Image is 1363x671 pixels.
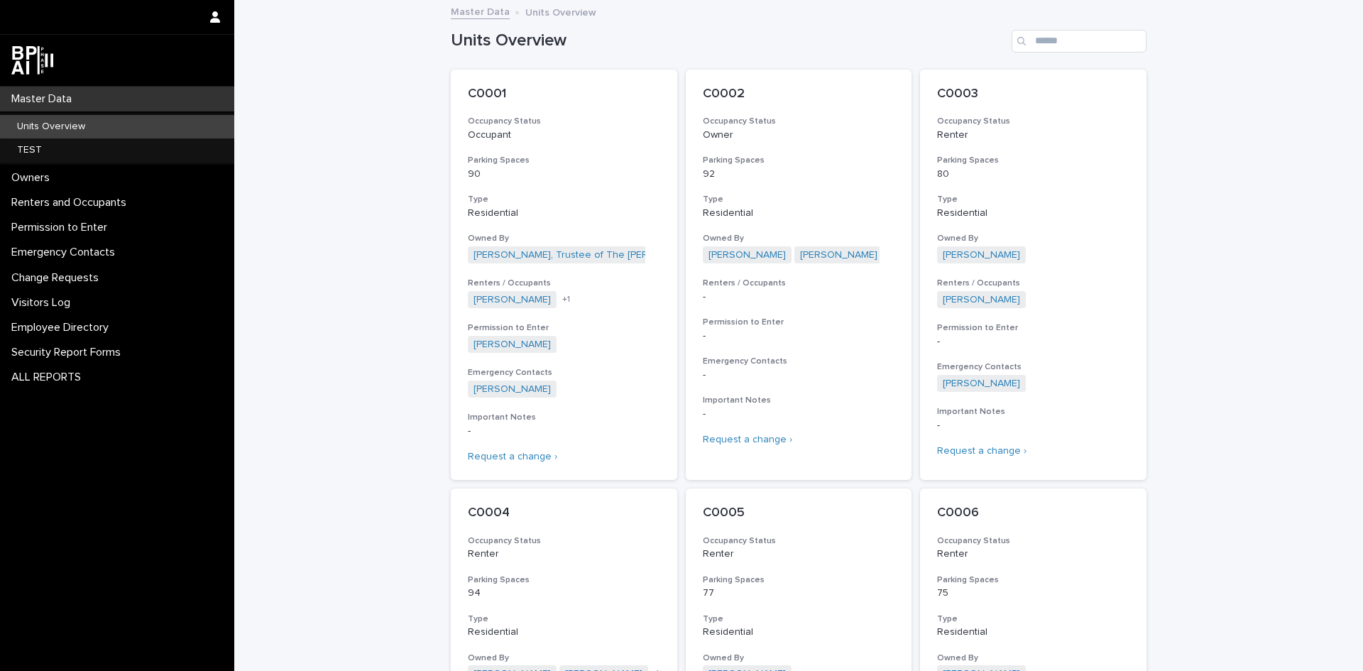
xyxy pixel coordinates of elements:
[6,321,120,334] p: Employee Directory
[468,587,660,599] p: 94
[6,121,97,133] p: Units Overview
[6,246,126,259] p: Emergency Contacts
[468,425,660,437] p: -
[468,233,660,244] h3: Owned By
[686,70,912,480] a: C0002Occupancy StatusOwnerParking Spaces92TypeResidentialOwned By[PERSON_NAME] [PERSON_NAME] Rent...
[6,221,119,234] p: Permission to Enter
[943,294,1020,306] a: [PERSON_NAME]
[703,168,895,180] p: 92
[474,383,551,395] a: [PERSON_NAME]
[943,378,1020,390] a: [PERSON_NAME]
[474,249,844,261] a: [PERSON_NAME], Trustee of The [PERSON_NAME] Revocable Trust dated [DATE]
[468,548,660,560] p: Renter
[468,535,660,547] h3: Occupancy Status
[703,207,895,219] p: Residential
[943,249,1020,261] a: [PERSON_NAME]
[920,70,1146,480] a: C0003Occupancy StatusRenterParking Spaces80TypeResidentialOwned By[PERSON_NAME] Renters / Occupan...
[937,278,1129,289] h3: Renters / Occupants
[703,408,895,420] p: -
[937,361,1129,373] h3: Emergency Contacts
[937,207,1129,219] p: Residential
[6,92,83,106] p: Master Data
[525,4,596,19] p: Units Overview
[11,46,53,75] img: dwgmcNfxSF6WIOOXiGgu
[800,249,877,261] a: [PERSON_NAME]
[468,155,660,166] h3: Parking Spaces
[468,626,660,638] p: Residential
[703,330,895,342] p: -
[937,653,1129,664] h3: Owned By
[703,233,895,244] h3: Owned By
[6,296,82,310] p: Visitors Log
[703,506,895,521] p: C0005
[703,548,895,560] p: Renter
[451,31,1006,51] h1: Units Overview
[937,626,1129,638] p: Residential
[6,196,138,209] p: Renters and Occupants
[703,435,792,444] a: Request a change ›
[703,574,895,586] h3: Parking Spaces
[937,194,1129,205] h3: Type
[703,129,895,141] p: Owner
[468,194,660,205] h3: Type
[6,346,132,359] p: Security Report Forms
[703,356,895,367] h3: Emergency Contacts
[703,291,895,303] p: -
[937,574,1129,586] h3: Parking Spaces
[937,87,1129,102] p: C0003
[474,294,551,306] a: [PERSON_NAME]
[468,168,660,180] p: 90
[937,129,1129,141] p: Renter
[703,369,895,381] p: -
[468,322,660,334] h3: Permission to Enter
[703,317,895,328] h3: Permission to Enter
[468,207,660,219] p: Residential
[468,116,660,127] h3: Occupancy Status
[6,171,61,185] p: Owners
[703,155,895,166] h3: Parking Spaces
[937,233,1129,244] h3: Owned By
[562,295,570,304] span: + 1
[937,548,1129,560] p: Renter
[468,653,660,664] h3: Owned By
[6,271,110,285] p: Change Requests
[937,535,1129,547] h3: Occupancy Status
[703,87,895,102] p: C0002
[468,412,660,423] h3: Important Notes
[468,613,660,625] h3: Type
[468,506,660,521] p: C0004
[468,452,557,462] a: Request a change ›
[468,87,660,102] p: C0001
[703,587,895,599] p: 77
[937,506,1129,521] p: C0006
[703,395,895,406] h3: Important Notes
[474,339,551,351] a: [PERSON_NAME]
[451,3,510,19] a: Master Data
[703,653,895,664] h3: Owned By
[937,155,1129,166] h3: Parking Spaces
[6,371,92,384] p: ALL REPORTS
[937,116,1129,127] h3: Occupancy Status
[937,322,1129,334] h3: Permission to Enter
[468,129,660,141] p: Occupant
[6,144,53,156] p: TEST
[937,420,1129,432] p: -
[703,626,895,638] p: Residential
[703,194,895,205] h3: Type
[468,367,660,378] h3: Emergency Contacts
[468,574,660,586] h3: Parking Spaces
[703,535,895,547] h3: Occupancy Status
[703,116,895,127] h3: Occupancy Status
[937,587,1129,599] p: 75
[703,613,895,625] h3: Type
[937,406,1129,418] h3: Important Notes
[468,278,660,289] h3: Renters / Occupants
[708,249,786,261] a: [PERSON_NAME]
[1012,30,1146,53] input: Search
[703,278,895,289] h3: Renters / Occupants
[937,168,1129,180] p: 80
[937,446,1027,456] a: Request a change ›
[451,70,677,480] a: C0001Occupancy StatusOccupantParking Spaces90TypeResidentialOwned By[PERSON_NAME], Trustee of The...
[937,613,1129,625] h3: Type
